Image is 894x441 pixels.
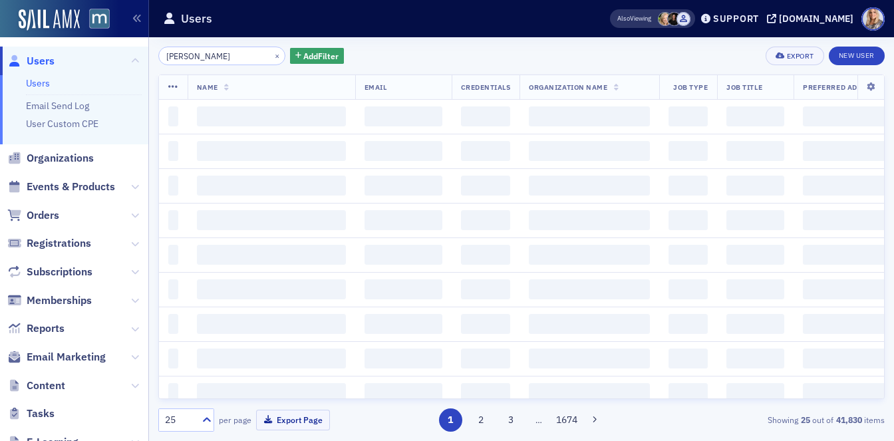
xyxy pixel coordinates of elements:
[365,245,442,265] span: ‌
[669,245,708,265] span: ‌
[529,141,650,161] span: ‌
[19,9,80,31] img: SailAMX
[676,12,690,26] span: Justin Chase
[7,151,94,166] a: Organizations
[290,48,345,65] button: AddFilter
[529,176,650,196] span: ‌
[669,176,708,196] span: ‌
[197,314,346,334] span: ‌
[26,77,50,89] a: Users
[669,279,708,299] span: ‌
[798,414,812,426] strong: 25
[197,176,346,196] span: ‌
[89,9,110,29] img: SailAMX
[669,141,708,161] span: ‌
[365,314,442,334] span: ‌
[529,383,650,403] span: ‌
[365,106,442,126] span: ‌
[365,176,442,196] span: ‌
[27,406,55,421] span: Tasks
[461,82,511,92] span: Credentials
[461,141,511,161] span: ‌
[461,176,511,196] span: ‌
[197,383,346,403] span: ‌
[7,350,106,365] a: Email Marketing
[197,82,218,92] span: Name
[27,54,55,69] span: Users
[27,180,115,194] span: Events & Products
[726,106,784,126] span: ‌
[168,106,178,126] span: ‌
[529,314,650,334] span: ‌
[617,14,651,23] span: Viewing
[669,314,708,334] span: ‌
[829,47,885,65] a: New User
[669,210,708,230] span: ‌
[27,350,106,365] span: Email Marketing
[669,106,708,126] span: ‌
[168,210,178,230] span: ‌
[271,49,283,61] button: ×
[7,236,91,251] a: Registrations
[529,210,650,230] span: ‌
[365,279,442,299] span: ‌
[181,11,212,27] h1: Users
[219,414,251,426] label: per page
[529,279,650,299] span: ‌
[652,414,885,426] div: Showing out of items
[27,265,92,279] span: Subscriptions
[168,349,178,368] span: ‌
[168,314,178,334] span: ‌
[7,293,92,308] a: Memberships
[7,54,55,69] a: Users
[7,378,65,393] a: Content
[197,210,346,230] span: ‌
[365,210,442,230] span: ‌
[303,50,339,62] span: Add Filter
[669,383,708,403] span: ‌
[555,408,579,432] button: 1674
[461,106,511,126] span: ‌
[766,47,823,65] button: Export
[667,12,681,26] span: Lauren McDonough
[617,14,630,23] div: Also
[7,180,115,194] a: Events & Products
[197,245,346,265] span: ‌
[197,349,346,368] span: ‌
[461,383,511,403] span: ‌
[27,378,65,393] span: Content
[669,349,708,368] span: ‌
[833,414,864,426] strong: 41,830
[726,279,784,299] span: ‌
[726,349,784,368] span: ‌
[861,7,885,31] span: Profile
[365,141,442,161] span: ‌
[197,279,346,299] span: ‌
[726,176,784,196] span: ‌
[256,410,330,430] button: Export Page
[168,141,178,161] span: ‌
[529,349,650,368] span: ‌
[726,314,784,334] span: ‌
[7,265,92,279] a: Subscriptions
[439,408,462,432] button: 1
[461,245,511,265] span: ‌
[7,208,59,223] a: Orders
[365,349,442,368] span: ‌
[713,13,759,25] div: Support
[165,413,194,427] div: 25
[27,293,92,308] span: Memberships
[767,14,858,23] button: [DOMAIN_NAME]
[7,406,55,421] a: Tasks
[726,141,784,161] span: ‌
[529,82,607,92] span: Organization Name
[365,383,442,403] span: ‌
[461,349,511,368] span: ‌
[168,383,178,403] span: ‌
[27,321,65,336] span: Reports
[726,82,762,92] span: Job Title
[168,245,178,265] span: ‌
[197,106,346,126] span: ‌
[158,47,285,65] input: Search…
